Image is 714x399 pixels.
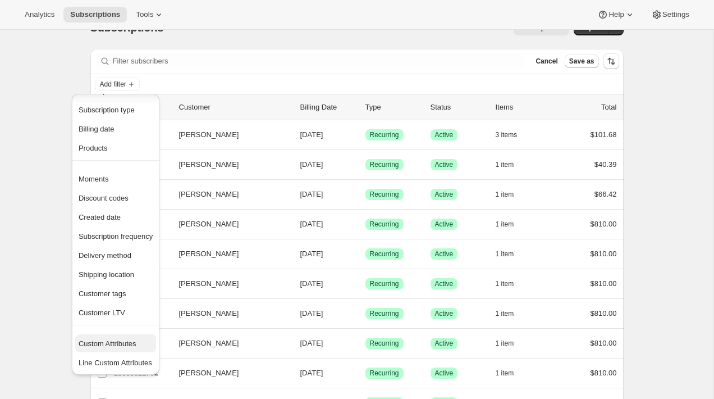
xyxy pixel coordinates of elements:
[370,339,399,348] span: Recurring
[370,369,399,378] span: Recurring
[172,185,285,203] button: [PERSON_NAME]
[113,53,525,69] input: Filter subscribers
[25,10,54,19] span: Analytics
[496,279,514,288] span: 1 item
[370,130,399,139] span: Recurring
[79,194,129,202] span: Discount codes
[179,159,239,170] span: [PERSON_NAME]
[179,368,239,379] span: [PERSON_NAME]
[79,251,131,260] span: Delivery method
[496,276,527,292] button: 1 item
[496,187,527,202] button: 1 item
[435,160,454,169] span: Active
[435,220,454,229] span: Active
[496,127,530,143] button: 3 items
[370,220,399,229] span: Recurring
[300,279,323,288] span: [DATE]
[431,102,487,113] p: Status
[300,102,356,113] p: Billing Date
[496,216,527,232] button: 1 item
[365,102,422,113] div: Type
[79,175,108,183] span: Moments
[591,7,642,22] button: Help
[179,308,239,319] span: [PERSON_NAME]
[435,130,454,139] span: Active
[79,213,121,221] span: Created date
[370,160,399,169] span: Recurring
[300,190,323,198] span: [DATE]
[114,127,617,143] div: 13168803942[PERSON_NAME][DATE]SuccessRecurringSuccessActive3 items$101.68
[300,369,323,377] span: [DATE]
[662,10,689,19] span: Settings
[114,216,617,232] div: 13658816614[PERSON_NAME][DATE]SuccessRecurringSuccessActive1 item$810.00
[644,7,696,22] button: Settings
[370,250,399,259] span: Recurring
[608,10,624,19] span: Help
[594,190,617,198] span: $66.42
[565,55,599,68] button: Save as
[179,219,239,230] span: [PERSON_NAME]
[129,7,171,22] button: Tools
[79,87,140,95] span: Subscription status
[435,250,454,259] span: Active
[594,160,617,169] span: $40.39
[591,220,617,228] span: $810.00
[114,335,617,351] div: 13659078758[PERSON_NAME][DATE]SuccessRecurringSuccessActive1 item$810.00
[100,80,126,89] span: Add filter
[79,106,135,114] span: Subscription type
[114,276,617,292] div: 13658849382[PERSON_NAME][DATE]SuccessRecurringSuccessActive1 item$810.00
[18,7,61,22] button: Analytics
[172,334,285,352] button: [PERSON_NAME]
[569,57,594,66] span: Save as
[496,246,527,262] button: 1 item
[79,289,126,298] span: Customer tags
[591,130,617,139] span: $101.68
[79,232,153,241] span: Subscription frequency
[435,190,454,199] span: Active
[95,78,140,91] button: Add filter
[496,309,514,318] span: 1 item
[435,369,454,378] span: Active
[179,129,239,140] span: [PERSON_NAME]
[601,102,616,113] p: Total
[79,144,107,152] span: Products
[79,125,115,133] span: Billing date
[172,305,285,323] button: [PERSON_NAME]
[114,157,617,173] div: 13544587366[PERSON_NAME][DATE]SuccessRecurringSuccessActive1 item$40.39
[300,309,323,318] span: [DATE]
[179,338,239,349] span: [PERSON_NAME]
[591,309,617,318] span: $810.00
[114,102,617,113] div: IDCustomerBilling DateTypeStatusItemsTotal
[591,339,617,347] span: $810.00
[370,190,399,199] span: Recurring
[591,369,617,377] span: $810.00
[496,365,527,381] button: 1 item
[172,215,285,233] button: [PERSON_NAME]
[496,102,552,113] div: Items
[179,102,291,113] p: Customer
[79,339,136,348] span: Custom Attributes
[179,248,239,260] span: [PERSON_NAME]
[496,339,514,348] span: 1 item
[172,126,285,144] button: [PERSON_NAME]
[496,306,527,321] button: 1 item
[114,306,617,321] div: 13659013222[PERSON_NAME][DATE]SuccessRecurringSuccessActive1 item$810.00
[114,365,617,381] div: 13658521702[PERSON_NAME][DATE]SuccessRecurringSuccessActive1 item$810.00
[179,189,239,200] span: [PERSON_NAME]
[114,246,617,262] div: 13658751078[PERSON_NAME][DATE]SuccessRecurringSuccessActive1 item$810.00
[531,55,562,68] button: Cancel
[79,359,152,367] span: Line Custom Attributes
[172,364,285,382] button: [PERSON_NAME]
[70,10,120,19] span: Subscriptions
[603,53,619,69] button: Sort the results
[172,245,285,263] button: [PERSON_NAME]
[172,275,285,293] button: [PERSON_NAME]
[300,250,323,258] span: [DATE]
[591,279,617,288] span: $810.00
[370,279,399,288] span: Recurring
[300,220,323,228] span: [DATE]
[300,130,323,139] span: [DATE]
[591,250,617,258] span: $810.00
[496,130,518,139] span: 3 items
[136,10,153,19] span: Tools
